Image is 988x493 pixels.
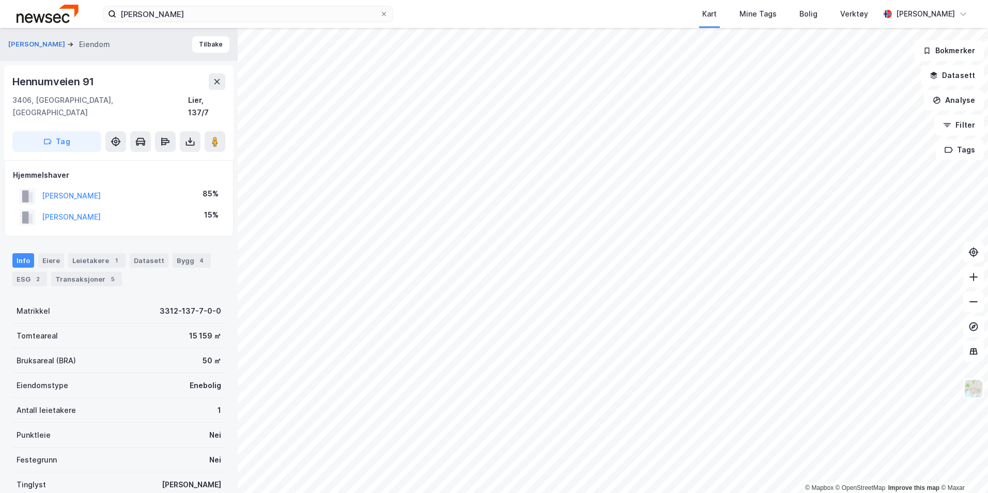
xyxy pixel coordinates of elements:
div: Eiendomstype [17,379,68,392]
div: Matrikkel [17,305,50,317]
div: Antall leietakere [17,404,76,417]
button: Tag [12,131,101,152]
div: 50 ㎡ [203,355,221,367]
input: Søk på adresse, matrikkel, gårdeiere, leietakere eller personer [116,6,380,22]
div: Enebolig [190,379,221,392]
div: Tinglyst [17,479,46,491]
a: Improve this map [888,484,939,491]
div: Hjemmelshaver [13,169,225,181]
button: Datasett [921,65,984,86]
div: Leietakere [68,253,126,268]
div: ESG [12,272,47,286]
div: Lier, 137/7 [188,94,225,119]
div: Hennumveien 91 [12,73,96,90]
div: [PERSON_NAME] [896,8,955,20]
iframe: Chat Widget [936,443,988,493]
button: Tilbake [192,36,229,53]
div: 15% [204,209,219,221]
div: 1 [111,255,121,266]
div: Mine Tags [739,8,777,20]
div: Info [12,253,34,268]
div: Eiere [38,253,64,268]
div: 4 [196,255,207,266]
a: Mapbox [805,484,833,491]
div: Bolig [799,8,817,20]
div: Nei [209,429,221,441]
div: Transaksjoner [51,272,122,286]
button: [PERSON_NAME] [8,39,67,50]
div: Festegrunn [17,454,57,466]
div: 3312-137-7-0-0 [160,305,221,317]
div: 1 [218,404,221,417]
div: 3406, [GEOGRAPHIC_DATA], [GEOGRAPHIC_DATA] [12,94,188,119]
div: Kontrollprogram for chat [936,443,988,493]
img: newsec-logo.f6e21ccffca1b3a03d2d.png [17,5,79,23]
button: Filter [934,115,984,135]
div: Kart [702,8,717,20]
button: Analyse [924,90,984,111]
div: 15 159 ㎡ [189,330,221,342]
button: Bokmerker [914,40,984,61]
div: Bygg [173,253,211,268]
div: [PERSON_NAME] [162,479,221,491]
div: Verktøy [840,8,868,20]
div: 5 [107,274,118,284]
div: Eiendom [79,38,110,51]
div: Nei [209,454,221,466]
div: Tomteareal [17,330,58,342]
div: Datasett [130,253,168,268]
div: 2 [33,274,43,284]
div: Bruksareal (BRA) [17,355,76,367]
img: Z [964,379,983,398]
button: Tags [936,140,984,160]
div: Punktleie [17,429,51,441]
a: OpenStreetMap [836,484,886,491]
div: 85% [203,188,219,200]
